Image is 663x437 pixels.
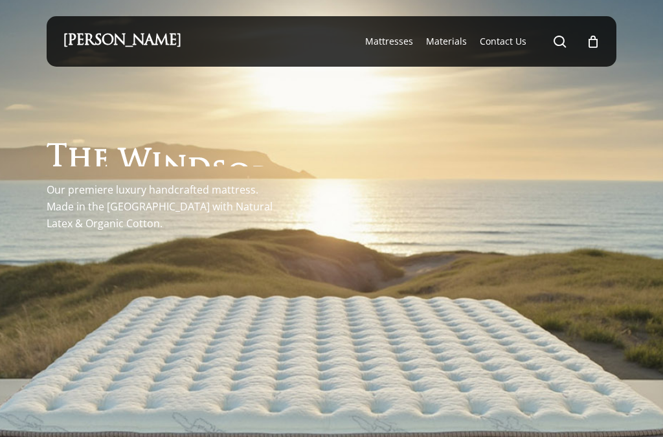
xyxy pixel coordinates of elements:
span: Mattresses [365,35,413,47]
span: T [47,144,67,174]
span: h [67,145,93,175]
a: Cart [586,34,600,49]
a: Mattresses [365,35,413,48]
a: [PERSON_NAME] [63,34,181,49]
span: s [211,157,227,187]
span: Materials [426,35,467,47]
span: d [187,155,211,185]
nav: Main Menu [359,16,600,67]
span: e [93,147,109,177]
span: W [118,148,151,178]
h1: The Windsor [47,137,271,167]
span: Contact Us [480,35,526,47]
span: r [251,164,271,194]
a: Contact Us [480,35,526,48]
span: o [227,161,251,190]
span: i [151,150,163,180]
span: n [163,153,187,183]
p: Our premiere luxury handcrafted mattress. Made in the [GEOGRAPHIC_DATA] with Natural Latex & Orga... [47,182,286,232]
a: Materials [426,35,467,48]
